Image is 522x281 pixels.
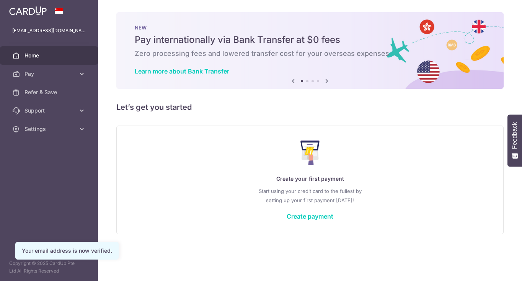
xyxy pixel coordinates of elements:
span: Refer & Save [24,88,75,96]
h6: Zero processing fees and lowered transfer cost for your overseas expenses [135,49,485,58]
p: NEW [135,25,485,31]
span: Feedback [511,122,518,149]
span: Settings [24,125,75,133]
span: Pay [24,70,75,78]
p: [EMAIL_ADDRESS][DOMAIN_NAME] [12,27,86,34]
img: CardUp [9,6,47,15]
a: Create payment [287,212,333,220]
button: Feedback - Show survey [507,114,522,167]
h5: Let’s get you started [116,101,504,113]
h5: Pay internationally via Bank Transfer at $0 fees [135,34,485,46]
p: Start using your credit card to the fullest by setting up your first payment [DATE]! [132,186,488,205]
span: Support [24,107,75,114]
p: Create your first payment [132,174,488,183]
div: Your email address is now verified. [22,247,112,255]
span: Home [24,52,75,59]
img: Make Payment [300,140,320,165]
a: Learn more about Bank Transfer [135,67,229,75]
img: Bank transfer banner [116,12,504,89]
